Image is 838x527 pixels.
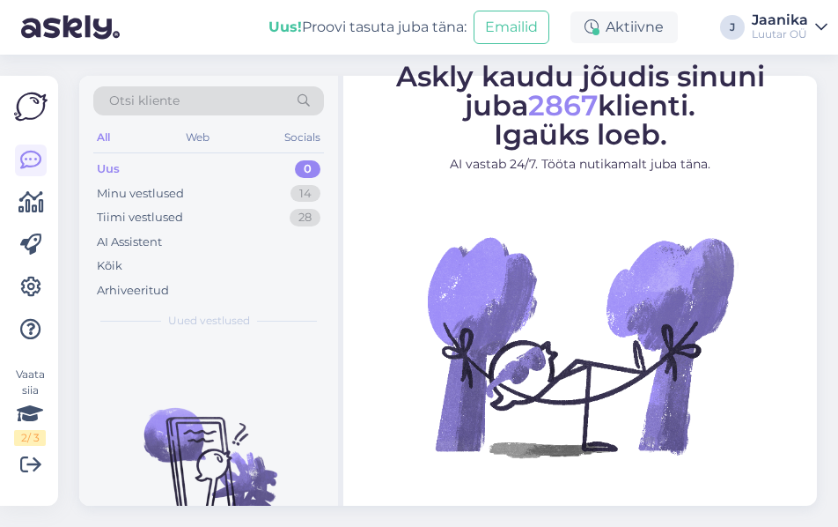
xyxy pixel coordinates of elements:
div: Jaanika [752,13,808,27]
div: Socials [281,126,324,149]
div: AI Assistent [97,234,162,251]
b: Uus! [268,19,302,35]
span: Askly kaudu jõudis sinuni juba klienti. Igaüks loeb. [396,59,765,152]
span: Uued vestlused [168,313,250,329]
div: J [720,15,745,40]
img: Askly Logo [14,90,48,123]
div: Kõik [97,257,122,275]
img: No Chat active [422,188,739,505]
div: Uus [97,160,120,178]
div: 0 [295,160,320,178]
div: Vaata siia [14,367,46,446]
div: Minu vestlused [97,185,184,203]
a: JaanikaLuutar OÜ [752,13,827,41]
p: AI vastab 24/7. Tööta nutikamalt juba täna. [359,155,801,174]
div: Aktiivne [570,11,678,43]
div: Proovi tasuta juba täna: [268,17,467,38]
div: 14 [290,185,320,203]
span: 2867 [528,88,598,122]
div: Arhiveeritud [97,282,169,300]
div: 28 [290,209,320,226]
div: Luutar OÜ [752,27,808,41]
div: 2 / 3 [14,430,46,446]
div: Web [182,126,213,149]
div: Tiimi vestlused [97,209,183,226]
div: All [93,126,114,149]
button: Emailid [474,11,549,44]
span: Otsi kliente [109,92,180,110]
